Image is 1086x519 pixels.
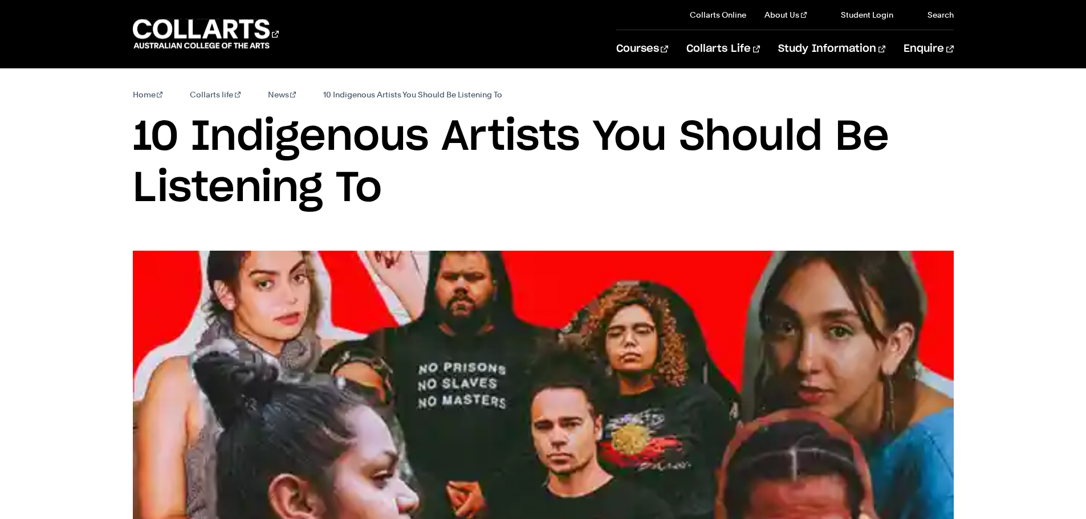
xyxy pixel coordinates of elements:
[133,112,954,214] h1: 10 Indigenous Artists You Should Be Listening To
[912,9,954,21] a: Search
[133,18,279,50] div: Go to homepage
[190,87,241,103] a: Collarts life
[690,9,746,21] a: Collarts Online
[778,30,885,68] a: Study Information
[616,30,668,68] a: Courses
[686,30,760,68] a: Collarts Life
[904,30,953,68] a: Enquire
[133,87,163,103] a: Home
[323,87,502,103] span: 10 Indigenous Artists You Should Be Listening To
[268,87,296,103] a: News
[764,9,807,21] a: About Us
[825,9,893,21] a: Student Login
